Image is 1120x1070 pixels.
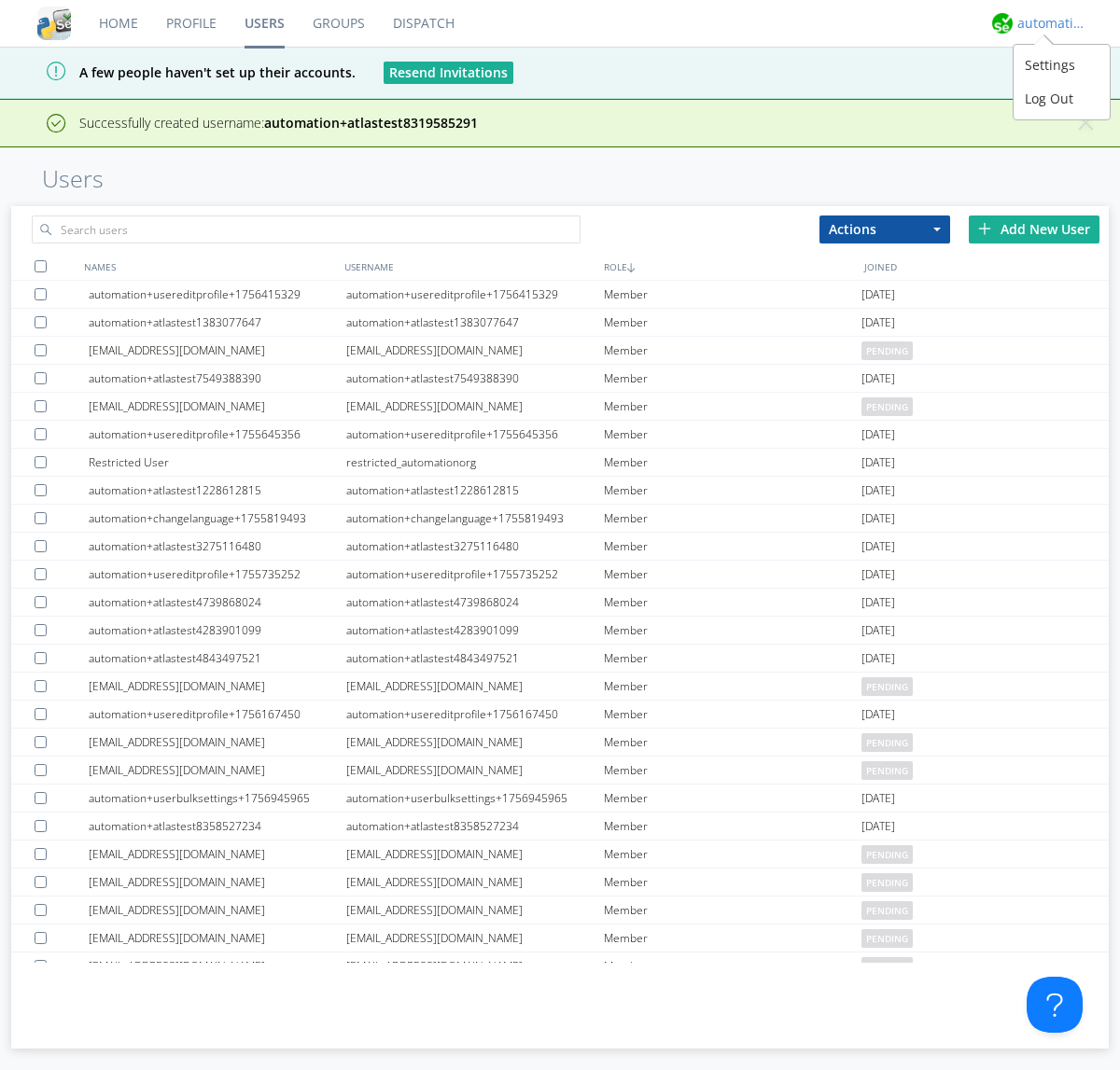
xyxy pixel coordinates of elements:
[861,281,895,309] span: [DATE]
[11,701,1109,729] a: automation+usereditprofile+1756167450automation+usereditprofile+1756167450Member[DATE]
[89,869,346,896] div: [EMAIL_ADDRESS][DOMAIN_NAME]
[861,873,913,892] span: pending
[604,869,861,896] div: Member
[604,309,861,336] div: Member
[346,421,604,448] div: automation+usereditprofile+1755645356
[861,617,895,645] span: [DATE]
[604,896,861,924] div: Member
[861,505,895,533] span: [DATE]
[346,757,604,784] div: [EMAIL_ADDRESS][DOMAIN_NAME]
[340,253,600,280] div: USERNAME
[861,957,913,976] span: pending
[604,924,861,952] div: Member
[861,677,913,696] span: pending
[11,561,1109,589] a: automation+usereditprofile+1755735252automation+usereditprofile+1755735252Member[DATE]
[604,281,861,308] div: Member
[89,309,346,336] div: automation+atlastest1383077647
[346,896,604,924] div: [EMAIL_ADDRESS][DOMAIN_NAME]
[89,617,346,644] div: automation+atlastest4283901099
[819,215,950,243] button: Actions
[346,841,604,868] div: [EMAIL_ADDRESS][DOMAIN_NAME]
[604,813,861,840] div: Member
[346,729,604,756] div: [EMAIL_ADDRESS][DOMAIN_NAME]
[346,952,604,980] div: [EMAIL_ADDRESS][DOMAIN_NAME]
[11,589,1109,617] a: automation+atlastest4739868024automation+atlastest4739868024Member[DATE]
[89,505,346,532] div: automation+changelanguage+1755819493
[604,393,861,420] div: Member
[861,813,895,841] span: [DATE]
[79,253,340,280] div: NAMES
[599,253,860,280] div: ROLE
[346,281,604,308] div: automation+usereditprofile+1756415329
[346,337,604,364] div: [EMAIL_ADDRESS][DOMAIN_NAME]
[11,869,1109,896] a: [EMAIL_ADDRESS][DOMAIN_NAME][EMAIL_ADDRESS][DOMAIN_NAME]Memberpending
[861,785,895,813] span: [DATE]
[89,337,346,364] div: [EMAIL_ADDRESS][DOMAIN_NAME]
[11,505,1109,533] a: automation+changelanguage+1755819493automation+changelanguage+1755819493Member[DATE]
[79,114,478,132] span: Successfully created username:
[11,896,1109,924] a: [EMAIL_ADDRESS][DOMAIN_NAME][EMAIL_ADDRESS][DOMAIN_NAME]Memberpending
[861,533,895,561] span: [DATE]
[89,281,346,308] div: automation+usereditprofile+1756415329
[604,533,861,560] div: Member
[604,505,861,532] div: Member
[861,421,895,449] span: [DATE]
[604,477,861,504] div: Member
[978,222,991,235] img: plus.svg
[89,896,346,924] div: [EMAIL_ADDRESS][DOMAIN_NAME]
[604,337,861,364] div: Member
[604,365,861,392] div: Member
[346,561,604,588] div: automation+usereditprofile+1755735252
[11,617,1109,645] a: automation+atlastest4283901099automation+atlastest4283901099Member[DATE]
[861,845,913,864] span: pending
[89,393,346,420] div: [EMAIL_ADDRESS][DOMAIN_NAME]
[89,841,346,868] div: [EMAIL_ADDRESS][DOMAIN_NAME]
[604,421,861,448] div: Member
[346,869,604,896] div: [EMAIL_ADDRESS][DOMAIN_NAME]
[861,477,895,505] span: [DATE]
[11,673,1109,701] a: [EMAIL_ADDRESS][DOMAIN_NAME][EMAIL_ADDRESS][DOMAIN_NAME]Memberpending
[11,477,1109,505] a: automation+atlastest1228612815automation+atlastest1228612815Member[DATE]
[861,589,895,617] span: [DATE]
[89,813,346,840] div: automation+atlastest8358527234
[604,841,861,868] div: Member
[861,309,895,337] span: [DATE]
[604,952,861,980] div: Member
[604,757,861,784] div: Member
[14,63,356,81] span: A few people haven't set up their accounts.
[346,449,604,476] div: restricted_automationorg
[346,393,604,420] div: [EMAIL_ADDRESS][DOMAIN_NAME]
[89,757,346,784] div: [EMAIL_ADDRESS][DOMAIN_NAME]
[89,729,346,756] div: [EMAIL_ADDRESS][DOMAIN_NAME]
[346,589,604,616] div: automation+atlastest4739868024
[1014,82,1110,116] div: Log Out
[11,645,1109,673] a: automation+atlastest4843497521automation+atlastest4843497521Member[DATE]
[346,477,604,504] div: automation+atlastest1228612815
[861,901,913,920] span: pending
[604,561,861,588] div: Member
[861,929,913,948] span: pending
[861,761,913,780] span: pending
[11,952,1109,980] a: [EMAIL_ADDRESS][DOMAIN_NAME][EMAIL_ADDRESS][DOMAIN_NAME]Memberpending
[89,449,346,476] div: Restricted User
[89,785,346,812] div: automation+userbulksettings+1756945965
[346,365,604,392] div: automation+atlastest7549388390
[604,449,861,476] div: Member
[861,341,913,360] span: pending
[604,589,861,616] div: Member
[346,533,604,560] div: automation+atlastest3275116480
[37,7,71,40] img: cddb5a64eb264b2086981ab96f4c1ba7
[861,397,913,416] span: pending
[11,841,1109,869] a: [EMAIL_ADDRESS][DOMAIN_NAME][EMAIL_ADDRESS][DOMAIN_NAME]Memberpending
[89,952,346,980] div: [EMAIL_ADDRESS][DOMAIN_NAME]
[604,785,861,812] div: Member
[11,533,1109,561] a: automation+atlastest3275116480automation+atlastest3275116480Member[DATE]
[11,393,1109,421] a: [EMAIL_ADDRESS][DOMAIN_NAME][EMAIL_ADDRESS][DOMAIN_NAME]Memberpending
[89,924,346,952] div: [EMAIL_ADDRESS][DOMAIN_NAME]
[32,215,581,243] input: Search users
[11,924,1109,952] a: [EMAIL_ADDRESS][DOMAIN_NAME][EMAIL_ADDRESS][DOMAIN_NAME]Memberpending
[384,62,513,84] button: Resend Invitations
[11,421,1109,449] a: automation+usereditprofile+1755645356automation+usereditprofile+1755645356Member[DATE]
[861,561,895,589] span: [DATE]
[89,421,346,448] div: automation+usereditprofile+1755645356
